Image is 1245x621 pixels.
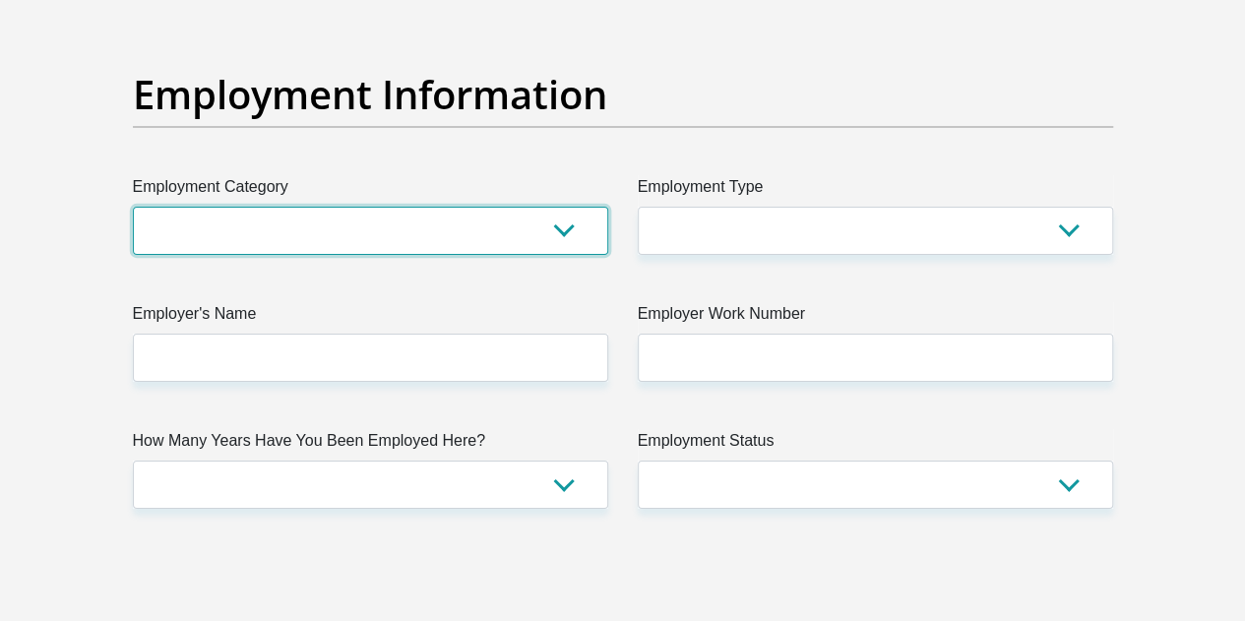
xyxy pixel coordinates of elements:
[133,334,608,382] input: Employer's Name
[133,175,608,207] label: Employment Category
[638,302,1113,334] label: Employer Work Number
[638,175,1113,207] label: Employment Type
[638,429,1113,461] label: Employment Status
[638,334,1113,382] input: Employer Work Number
[133,429,608,461] label: How Many Years Have You Been Employed Here?
[133,71,1113,118] h2: Employment Information
[133,302,608,334] label: Employer's Name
